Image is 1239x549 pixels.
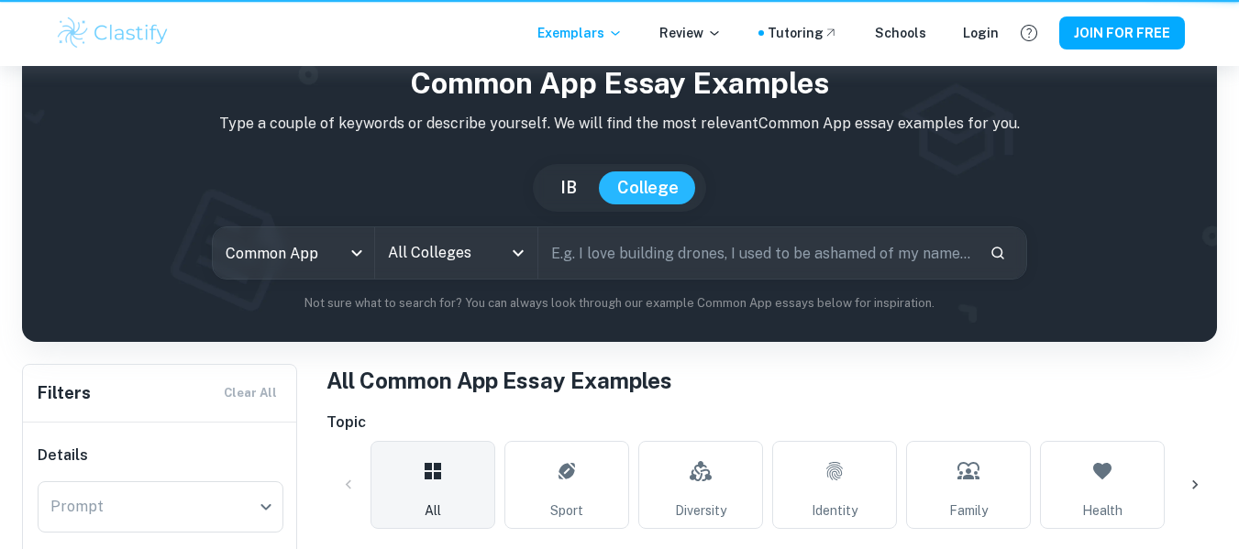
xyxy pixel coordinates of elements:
[55,15,171,51] img: Clastify logo
[963,23,999,43] a: Login
[599,171,697,204] button: College
[37,113,1202,135] p: Type a couple of keywords or describe yourself. We will find the most relevant Common App essay e...
[659,23,722,43] p: Review
[326,364,1217,397] h1: All Common App Essay Examples
[505,240,531,266] button: Open
[812,500,857,521] span: Identity
[326,412,1217,434] h6: Topic
[1082,500,1123,521] span: Health
[38,445,283,467] h6: Details
[537,23,623,43] p: Exemplars
[1013,17,1045,49] button: Help and Feedback
[875,23,926,43] a: Schools
[425,500,441,521] span: All
[542,171,595,204] button: IB
[550,500,583,521] span: Sport
[37,294,1202,313] p: Not sure what to search for? You can always look through our example Common App essays below for ...
[538,227,976,279] input: E.g. I love building drones, I used to be ashamed of my name...
[1059,16,1185,49] button: JOIN FOR FREE
[982,237,1013,269] button: Search
[949,500,988,521] span: Family
[213,227,375,279] div: Common App
[37,61,1202,105] h1: Common App Essay Examples
[768,23,838,43] a: Tutoring
[675,500,726,521] span: Diversity
[38,380,91,406] h6: Filters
